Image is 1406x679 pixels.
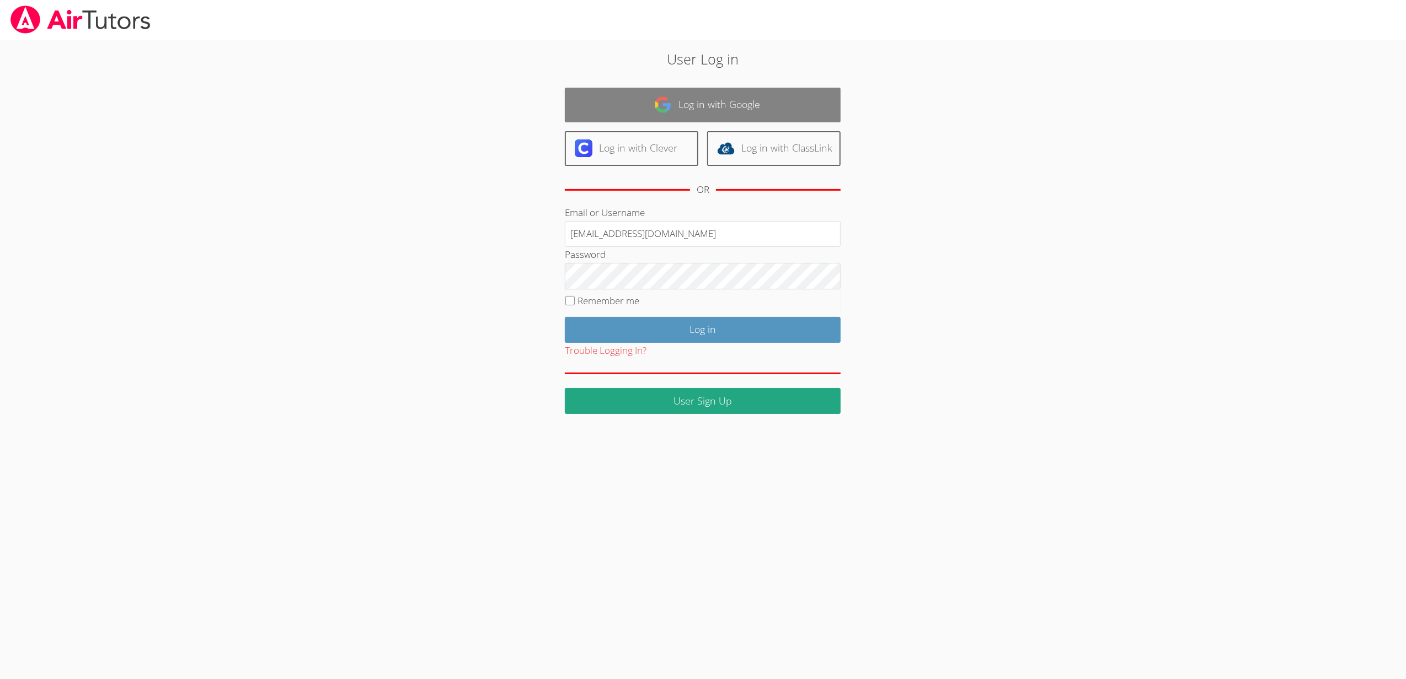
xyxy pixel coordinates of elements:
[323,48,1082,69] h2: User Log in
[717,139,735,157] img: classlink-logo-d6bb404cc1216ec64c9a2012d9dc4662098be43eaf13dc465df04b49fa7ab582.svg
[9,6,152,34] img: airtutors_banner-c4298cdbf04f3fff15de1276eac7730deb9818008684d7c2e4769d2f7ddbe033.png
[697,182,709,198] div: OR
[565,206,645,219] label: Email or Username
[565,343,646,359] button: Trouble Logging In?
[575,139,592,157] img: clever-logo-6eab21bc6e7a338710f1a6ff85c0baf02591cd810cc4098c63d3a4b26e2feb20.svg
[565,388,841,414] a: User Sign Up
[565,248,606,261] label: Password
[578,294,640,307] label: Remember me
[565,88,841,122] a: Log in with Google
[707,131,841,166] a: Log in with ClassLink
[565,317,841,343] input: Log in
[565,131,698,166] a: Log in with Clever
[654,96,672,114] img: google-logo-50288ca7cdecda66e5e0955fdab243c47b7ad437acaf1139b6f446037453330a.svg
